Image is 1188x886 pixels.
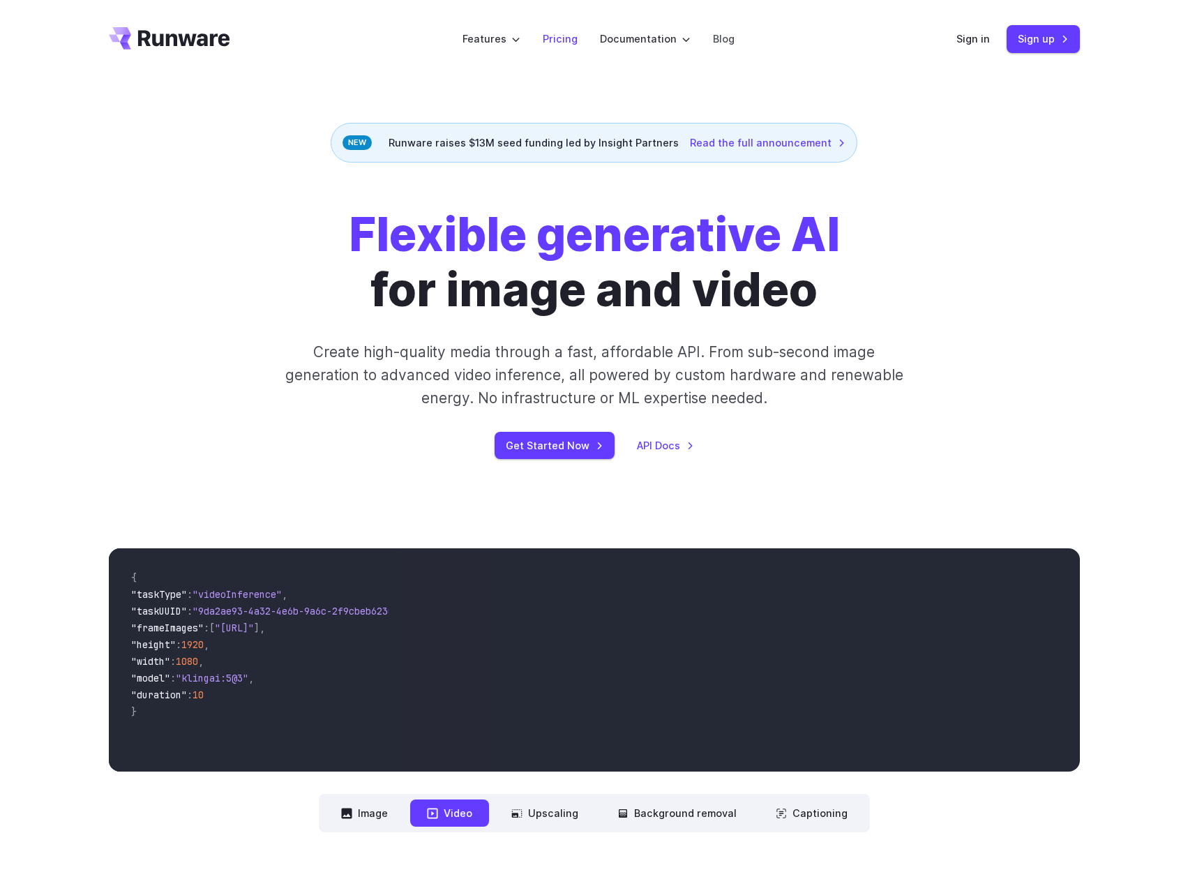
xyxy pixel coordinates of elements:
button: Upscaling [495,799,595,827]
a: Pricing [543,31,578,47]
span: : [170,672,176,684]
span: 10 [193,689,204,701]
span: "9da2ae93-4a32-4e6b-9a6c-2f9cbeb62301" [193,605,405,617]
label: Features [463,31,520,47]
span: : [170,655,176,668]
a: Sign up [1007,25,1080,52]
span: "taskType" [131,588,187,601]
div: Runware raises $13M seed funding led by Insight Partners [331,123,857,163]
span: } [131,705,137,718]
span: ] [254,622,260,634]
span: 1920 [181,638,204,651]
span: "videoInference" [193,588,282,601]
span: , [260,622,265,634]
a: Go to / [109,27,230,50]
span: "[URL]" [215,622,254,634]
span: , [248,672,254,684]
span: 1080 [176,655,198,668]
a: Read the full announcement [690,135,845,151]
p: Create high-quality media through a fast, affordable API. From sub-second image generation to adv... [283,340,905,410]
span: "duration" [131,689,187,701]
a: Get Started Now [495,432,615,459]
span: "klingai:5@3" [176,672,248,684]
span: : [204,622,209,634]
span: { [131,571,137,584]
span: "frameImages" [131,622,204,634]
button: Video [410,799,489,827]
span: : [187,605,193,617]
button: Background removal [601,799,753,827]
span: , [198,655,204,668]
a: Blog [713,31,735,47]
span: "taskUUID" [131,605,187,617]
strong: Flexible generative AI [349,207,840,262]
button: Captioning [759,799,864,827]
h1: for image and video [349,207,840,318]
span: , [204,638,209,651]
span: : [187,689,193,701]
span: , [282,588,287,601]
span: : [187,588,193,601]
span: : [176,638,181,651]
button: Image [324,799,405,827]
span: "height" [131,638,176,651]
label: Documentation [600,31,691,47]
span: "model" [131,672,170,684]
a: API Docs [637,437,694,453]
span: [ [209,622,215,634]
span: "width" [131,655,170,668]
a: Sign in [956,31,990,47]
